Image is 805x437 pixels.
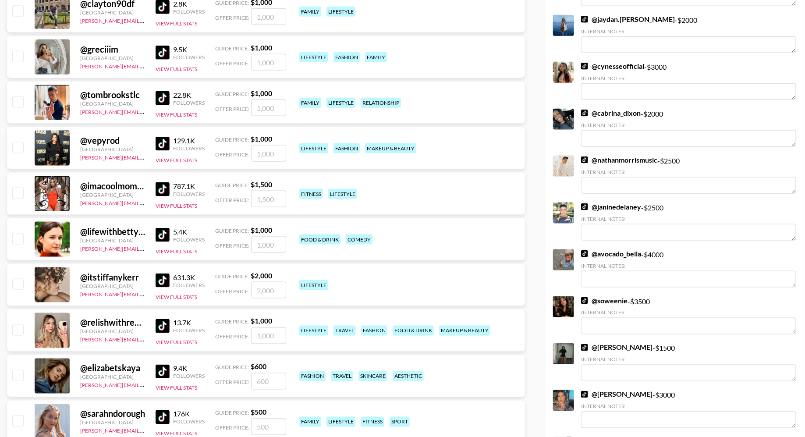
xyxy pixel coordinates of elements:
[581,296,628,305] a: @soweenie
[80,181,145,192] div: @ imacoolmomduh
[80,289,210,298] a: [PERSON_NAME][EMAIL_ADDRESS][DOMAIN_NAME]
[251,408,266,416] strong: $ 500
[173,136,205,145] div: 129.1K
[581,403,796,410] div: Internal Notes:
[173,8,205,15] div: Followers
[326,98,355,108] div: lifestyle
[299,189,323,199] div: fitness
[346,234,372,245] div: comedy
[156,182,170,196] img: TikTok
[581,203,641,211] a: @janinedelaney
[156,137,170,151] img: TikTok
[581,249,641,258] a: @avocado_bella
[299,98,321,108] div: family
[581,122,796,128] div: Internal Notes:
[251,145,286,162] input: 1,000
[361,98,401,108] div: relationship
[215,91,249,97] span: Guide Price:
[215,242,249,249] span: Offer Price:
[251,373,286,390] input: 600
[581,344,588,351] img: TikTok
[80,237,145,244] div: [GEOGRAPHIC_DATA]
[581,16,588,23] img: TikTok
[581,156,796,194] div: - $ 2500
[581,390,653,399] a: @[PERSON_NAME]
[251,226,272,234] strong: $ 1,000
[331,371,353,381] div: travel
[581,356,796,363] div: Internal Notes:
[251,317,272,325] strong: $ 1,000
[156,248,197,255] button: View Full Stats
[581,250,588,257] img: TikTok
[393,371,424,381] div: aesthetic
[251,362,266,371] strong: $ 600
[156,410,170,424] img: TikTok
[80,272,145,283] div: @ itstiffanykerr
[215,273,249,280] span: Guide Price:
[251,8,286,25] input: 1,000
[156,20,197,27] button: View Full Stats
[173,410,205,419] div: 176K
[80,89,145,100] div: @ tombrookstlc
[80,283,145,289] div: [GEOGRAPHIC_DATA]
[333,143,360,153] div: fashion
[80,380,210,389] a: [PERSON_NAME][EMAIL_ADDRESS][DOMAIN_NAME]
[156,385,197,391] button: View Full Stats
[333,326,356,336] div: travel
[299,7,321,17] div: family
[581,109,641,117] a: @cabrina_dixon
[390,417,410,427] div: sport
[581,297,588,304] img: TikTok
[173,45,205,54] div: 9.5K
[251,282,286,298] input: 2,000
[251,271,272,280] strong: $ 2,000
[156,339,197,346] button: View Full Stats
[581,309,796,316] div: Internal Notes:
[80,226,145,237] div: @ lifewithbettykay
[581,156,588,163] img: TikTok
[215,45,249,52] span: Guide Price:
[328,189,357,199] div: lifestyle
[215,197,249,203] span: Offer Price:
[80,198,210,206] a: [PERSON_NAME][EMAIL_ADDRESS][DOMAIN_NAME]
[156,111,197,118] button: View Full Stats
[299,326,328,336] div: lifestyle
[326,7,355,17] div: lifestyle
[326,417,355,427] div: lifestyle
[80,135,145,146] div: @ vepyrod
[173,191,205,197] div: Followers
[156,319,170,333] img: TikTok
[80,44,145,55] div: @ greciiim
[173,182,205,191] div: 787.1K
[156,430,197,437] button: View Full Stats
[80,107,210,115] a: [PERSON_NAME][EMAIL_ADDRESS][DOMAIN_NAME]
[581,63,588,70] img: TikTok
[439,326,490,336] div: makeup & beauty
[251,327,286,344] input: 1,000
[173,99,205,106] div: Followers
[80,328,145,335] div: [GEOGRAPHIC_DATA]
[251,180,272,188] strong: $ 1,500
[393,326,434,336] div: food & drink
[173,327,205,334] div: Followers
[80,426,210,434] a: [PERSON_NAME][EMAIL_ADDRESS][DOMAIN_NAME]
[80,153,210,161] a: [PERSON_NAME][EMAIL_ADDRESS][DOMAIN_NAME]
[80,16,210,24] a: [PERSON_NAME][EMAIL_ADDRESS][DOMAIN_NAME]
[80,146,145,153] div: [GEOGRAPHIC_DATA]
[80,363,145,374] div: @ elizabetskaya
[156,274,170,288] img: TikTok
[581,203,796,241] div: - $ 2500
[173,227,205,236] div: 5.4K
[299,234,340,245] div: food & drink
[215,288,249,295] span: Offer Price:
[215,136,249,143] span: Guide Price:
[173,145,205,152] div: Followers
[581,28,796,35] div: Internal Notes:
[215,364,249,371] span: Guide Price:
[215,151,249,158] span: Offer Price:
[581,296,796,334] div: - $ 3500
[80,409,145,419] div: @ sarahndorough
[215,182,249,188] span: Guide Price:
[80,419,145,426] div: [GEOGRAPHIC_DATA]
[581,203,588,210] img: TikTok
